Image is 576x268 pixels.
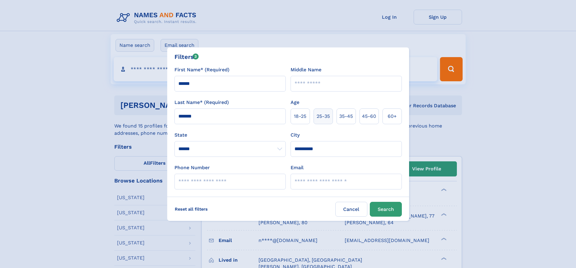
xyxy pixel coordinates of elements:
[388,113,397,120] span: 60+
[174,164,210,171] label: Phone Number
[174,52,199,61] div: Filters
[291,164,304,171] label: Email
[294,113,306,120] span: 18‑25
[362,113,376,120] span: 45‑60
[291,66,321,73] label: Middle Name
[335,202,367,217] label: Cancel
[174,99,229,106] label: Last Name* (Required)
[171,202,212,216] label: Reset all filters
[174,131,286,139] label: State
[339,113,353,120] span: 35‑45
[317,113,330,120] span: 25‑35
[174,66,229,73] label: First Name* (Required)
[291,99,299,106] label: Age
[291,131,300,139] label: City
[370,202,402,217] button: Search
